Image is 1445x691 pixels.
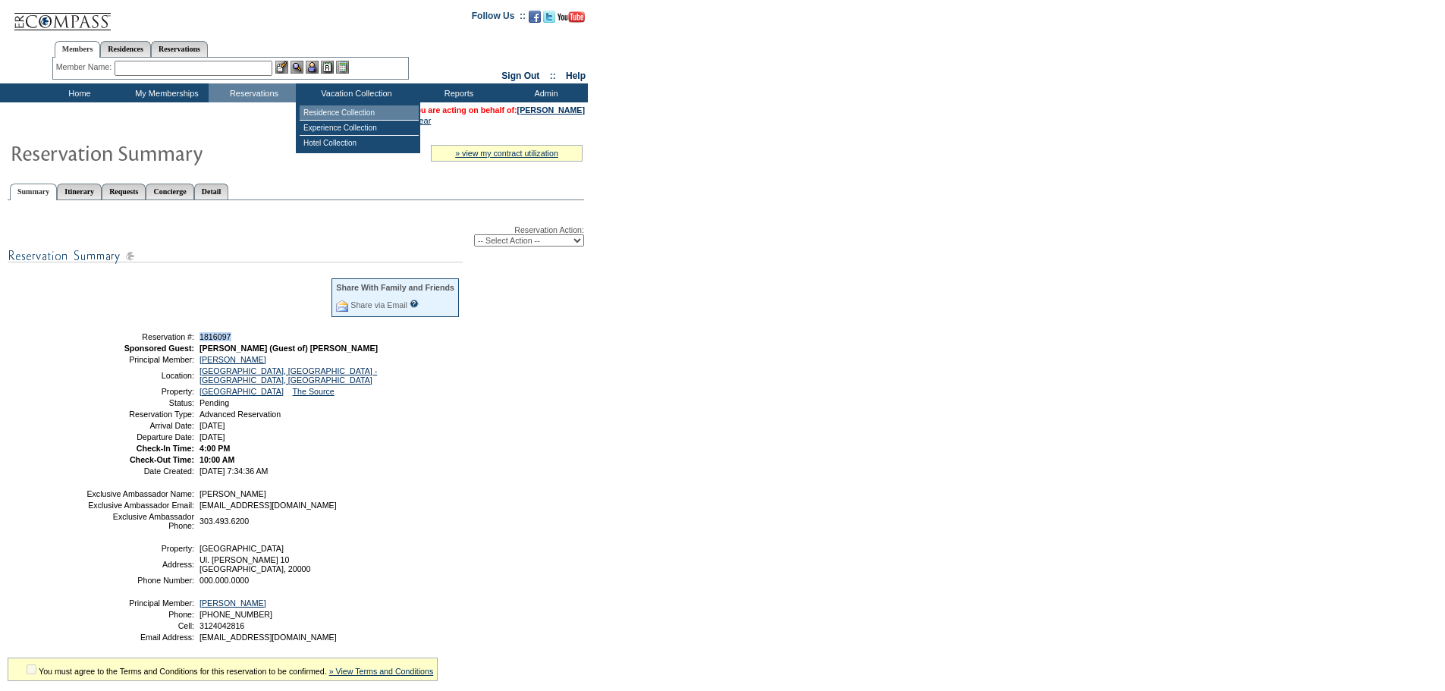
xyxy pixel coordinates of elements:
[199,598,266,608] a: [PERSON_NAME]
[121,83,209,102] td: My Memberships
[86,366,194,385] td: Location:
[100,41,151,57] a: Residences
[8,247,463,265] img: subTtlResSummary.gif
[455,149,558,158] a: » view my contract utilization
[543,15,555,24] a: Follow us on Twitter
[199,544,284,553] span: [GEOGRAPHIC_DATA]
[86,410,194,419] td: Reservation Type:
[209,83,296,102] td: Reservations
[199,398,229,407] span: Pending
[199,444,230,453] span: 4:00 PM
[199,621,244,630] span: 3124042816
[130,455,194,464] strong: Check-Out Time:
[410,300,419,308] input: What is this?
[306,61,319,74] img: Impersonate
[411,105,585,115] span: You are acting on behalf of:
[199,432,225,441] span: [DATE]
[199,387,284,396] a: [GEOGRAPHIC_DATA]
[39,667,327,676] span: You must agree to the Terms and Conditions for this reservation to be confirmed.
[199,610,272,619] span: [PHONE_NUMBER]
[8,225,584,247] div: Reservation Action:
[300,136,419,150] td: Hotel Collection
[336,283,454,292] div: Share With Family and Friends
[199,366,377,385] a: [GEOGRAPHIC_DATA], [GEOGRAPHIC_DATA] - [GEOGRAPHIC_DATA], [GEOGRAPHIC_DATA]
[57,184,102,199] a: Itinerary
[321,61,334,74] img: Reservations
[517,105,585,115] a: [PERSON_NAME]
[275,61,288,74] img: b_edit.gif
[199,355,266,364] a: [PERSON_NAME]
[86,610,194,619] td: Phone:
[86,398,194,407] td: Status:
[291,61,303,74] img: View
[199,489,266,498] span: [PERSON_NAME]
[86,332,194,341] td: Reservation #:
[296,83,413,102] td: Vacation Collection
[86,489,194,498] td: Exclusive Ambassador Name:
[350,300,407,309] a: Share via Email
[501,83,588,102] td: Admin
[86,466,194,476] td: Date Created:
[86,633,194,642] td: Email Address:
[566,71,586,81] a: Help
[199,344,378,353] span: [PERSON_NAME] (Guest of) [PERSON_NAME]
[10,137,313,168] img: Reservaton Summary
[86,576,194,585] td: Phone Number:
[34,83,121,102] td: Home
[194,184,229,199] a: Detail
[146,184,193,199] a: Concierge
[329,667,434,676] a: » View Terms and Conditions
[199,466,268,476] span: [DATE] 7:34:36 AM
[300,121,419,136] td: Experience Collection
[151,41,208,57] a: Reservations
[86,512,194,530] td: Exclusive Ambassador Phone:
[300,105,419,121] td: Residence Collection
[86,355,194,364] td: Principal Member:
[558,15,585,24] a: Subscribe to our YouTube Channel
[86,598,194,608] td: Principal Member:
[529,11,541,23] img: Become our fan on Facebook
[199,517,249,526] span: 303.493.6200
[199,410,281,419] span: Advanced Reservation
[199,455,234,464] span: 10:00 AM
[336,61,349,74] img: b_calculator.gif
[86,501,194,510] td: Exclusive Ambassador Email:
[411,116,431,125] a: Clear
[199,633,337,642] span: [EMAIL_ADDRESS][DOMAIN_NAME]
[413,83,501,102] td: Reports
[86,432,194,441] td: Departure Date:
[472,9,526,27] td: Follow Us ::
[124,344,194,353] strong: Sponsored Guest:
[137,444,194,453] strong: Check-In Time:
[199,555,310,573] span: Ul. [PERSON_NAME] 10 [GEOGRAPHIC_DATA], 20000
[10,184,57,200] a: Summary
[86,387,194,396] td: Property:
[199,501,337,510] span: [EMAIL_ADDRESS][DOMAIN_NAME]
[543,11,555,23] img: Follow us on Twitter
[293,387,335,396] a: The Source
[102,184,146,199] a: Requests
[199,576,249,585] span: 000.000.0000
[550,71,556,81] span: ::
[86,544,194,553] td: Property:
[86,621,194,630] td: Cell:
[86,555,194,573] td: Address:
[199,421,225,430] span: [DATE]
[529,15,541,24] a: Become our fan on Facebook
[86,421,194,430] td: Arrival Date:
[501,71,539,81] a: Sign Out
[55,41,101,58] a: Members
[56,61,115,74] div: Member Name:
[558,11,585,23] img: Subscribe to our YouTube Channel
[199,332,231,341] span: 1816097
